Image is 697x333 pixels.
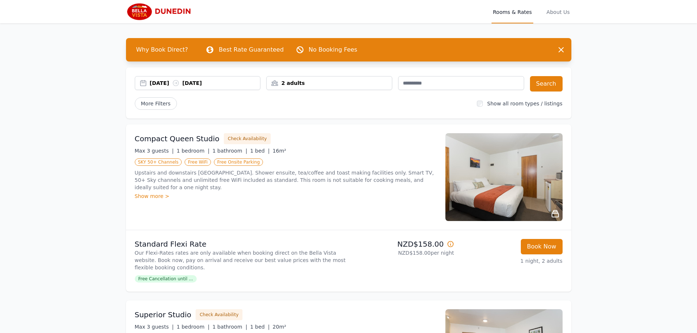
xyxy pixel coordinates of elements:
[135,148,174,154] span: Max 3 guests |
[267,79,392,87] div: 2 adults
[250,148,270,154] span: 1 bed |
[212,324,247,330] span: 1 bathroom |
[177,324,210,330] span: 1 bedroom |
[224,133,271,144] button: Check Availability
[521,239,563,254] button: Book Now
[530,76,563,91] button: Search
[309,45,357,54] p: No Booking Fees
[352,239,454,249] p: NZD$158.00
[135,310,192,320] h3: Superior Studio
[135,192,437,200] div: Show more >
[250,324,270,330] span: 1 bed |
[196,309,242,320] button: Check Availability
[273,324,286,330] span: 20m²
[130,42,194,57] span: Why Book Direct?
[135,239,346,249] p: Standard Flexi Rate
[135,249,346,271] p: Our Flexi-Rates rates are only available when booking direct on the Bella Vista website. Book now...
[135,97,177,110] span: More Filters
[487,101,562,106] label: Show all room types / listings
[352,249,454,257] p: NZD$158.00 per night
[273,148,286,154] span: 16m²
[150,79,260,87] div: [DATE] [DATE]
[126,3,196,20] img: Bella Vista Dunedin
[135,169,437,191] p: Upstairs and downstairs [GEOGRAPHIC_DATA]. Shower ensuite, tea/coffee and toast making facilities...
[212,148,247,154] span: 1 bathroom |
[177,148,210,154] span: 1 bedroom |
[135,134,220,144] h3: Compact Queen Studio
[214,158,263,166] span: Free Onsite Parking
[219,45,283,54] p: Best Rate Guaranteed
[135,158,182,166] span: SKY 50+ Channels
[135,324,174,330] span: Max 3 guests |
[460,257,563,265] p: 1 night, 2 adults
[185,158,211,166] span: Free WiFi
[135,275,197,283] span: Free Cancellation until ...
